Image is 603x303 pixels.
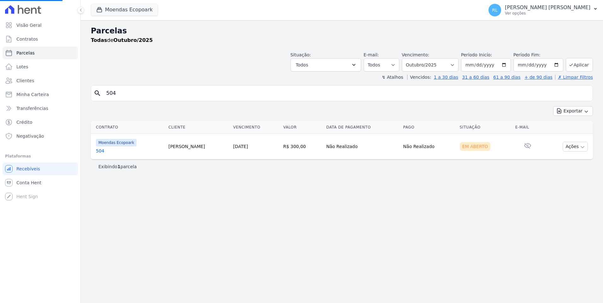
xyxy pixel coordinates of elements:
th: Data de Pagamento [324,121,401,134]
button: Moendas Ecopoark [91,4,158,16]
strong: Todas [91,37,107,43]
a: + de 90 dias [524,75,553,80]
span: Parcelas [16,50,35,56]
button: Ações [563,142,588,151]
a: Negativação [3,130,78,142]
th: Cliente [166,121,231,134]
span: Negativação [16,133,44,139]
button: Todos [290,58,361,71]
input: Buscar por nome do lote ou do cliente [102,87,590,100]
th: E-mail [513,121,542,134]
th: Pago [401,121,457,134]
label: Período Inicío: [461,52,492,57]
a: 61 a 90 dias [493,75,520,80]
span: Visão Geral [16,22,42,28]
a: Transferências [3,102,78,115]
a: Conta Hent [3,176,78,189]
span: Clientes [16,77,34,84]
label: Vencimento: [402,52,429,57]
label: Período Fim: [513,52,563,58]
b: 1 [117,164,120,169]
th: Situação [457,121,513,134]
td: Não Realizado [401,134,457,159]
a: ✗ Limpar Filtros [555,75,593,80]
div: Em Aberto [460,142,491,151]
button: Exportar [553,106,593,116]
label: ↯ Atalhos [382,75,403,80]
label: Vencidos: [407,75,431,80]
label: E-mail: [364,52,379,57]
a: 504 [96,148,163,154]
th: Vencimento [231,121,281,134]
span: Conta Hent [16,180,41,186]
button: Aplicar [566,58,593,71]
a: Minha Carteira [3,88,78,101]
span: Todos [296,61,308,69]
th: Contrato [91,121,166,134]
p: Exibindo parcela [98,163,137,170]
span: Contratos [16,36,38,42]
a: Visão Geral [3,19,78,31]
a: Clientes [3,74,78,87]
td: Não Realizado [324,134,401,159]
a: Recebíveis [3,163,78,175]
span: Crédito [16,119,32,125]
div: Plataformas [5,152,75,160]
a: Lotes [3,60,78,73]
strong: Outubro/2025 [114,37,153,43]
a: Parcelas [3,47,78,59]
span: Lotes [16,64,28,70]
a: Contratos [3,33,78,45]
span: Recebíveis [16,166,40,172]
span: RL [492,8,498,12]
button: RL [PERSON_NAME] [PERSON_NAME] Ver opções [483,1,603,19]
a: 1 a 30 dias [434,75,458,80]
a: 31 a 60 dias [462,75,489,80]
h2: Parcelas [91,25,593,37]
label: Situação: [290,52,311,57]
i: search [94,89,101,97]
a: Crédito [3,116,78,129]
a: [DATE] [233,144,248,149]
span: Minha Carteira [16,91,49,98]
p: [PERSON_NAME] [PERSON_NAME] [505,4,590,11]
span: Moendas Ecopoark [96,139,137,146]
span: Transferências [16,105,48,111]
p: Ver opções [505,11,590,16]
th: Valor [281,121,324,134]
td: R$ 300,00 [281,134,324,159]
p: de [91,37,153,44]
td: [PERSON_NAME] [166,134,231,159]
